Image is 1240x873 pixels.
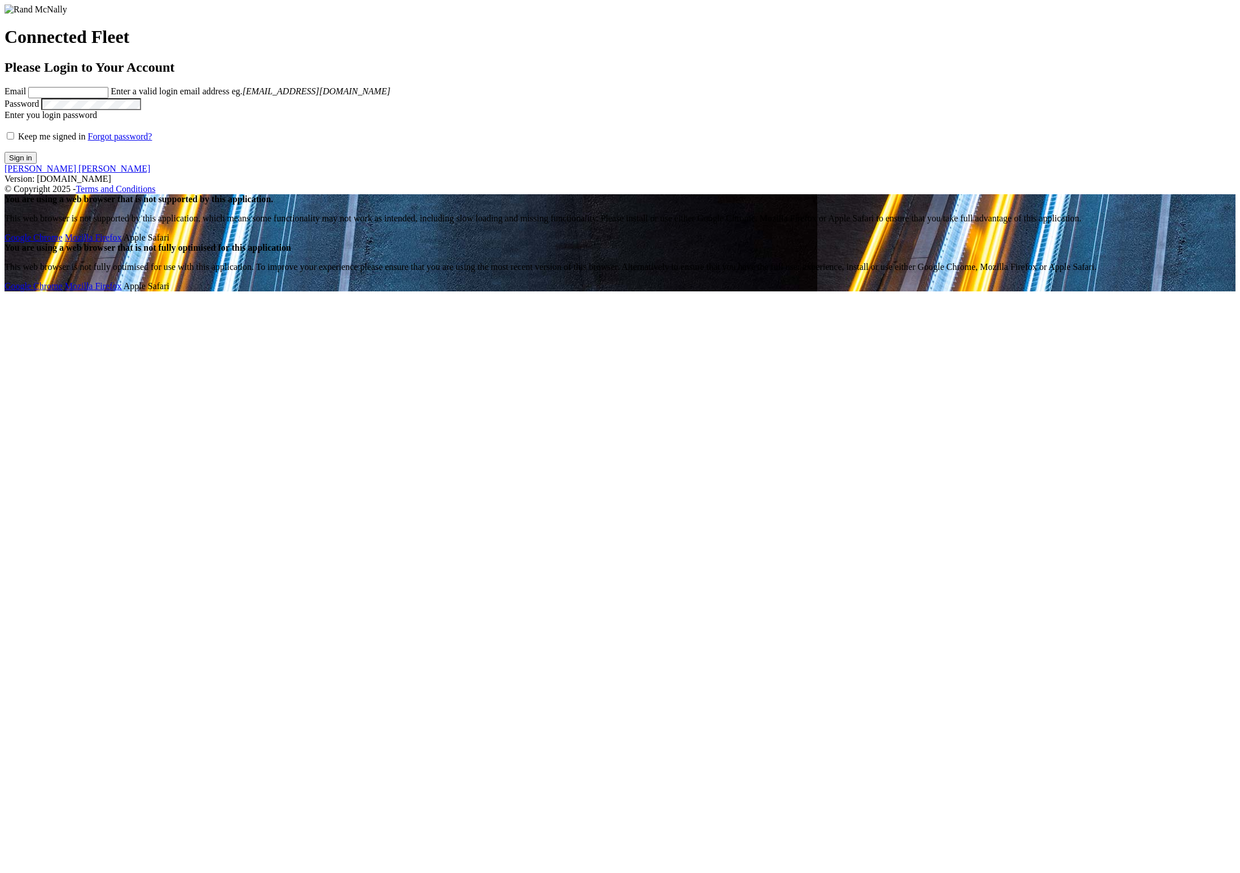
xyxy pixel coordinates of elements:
a: Mozilla Firefox [65,233,122,242]
span: Safari [124,233,169,242]
a: Terms and Conditions [76,184,155,194]
a: Google Chrome [5,281,63,291]
em: [EMAIL_ADDRESS][DOMAIN_NAME] [242,86,390,96]
a: Forgot password? [88,132,152,141]
img: Rand McNally [5,5,67,15]
div: Version: [DOMAIN_NAME] [5,174,1235,184]
h1: Connected Fleet [5,27,1235,47]
span: Enter a valid login email address eg. [111,86,390,96]
button: Sign in [5,152,37,164]
a: [PERSON_NAME] [PERSON_NAME] [5,164,150,173]
span: Enter you login password [5,110,97,120]
label: Password [5,99,39,108]
p: This web browser is not fully optimised for use with this application. To improve your experience... [5,262,1235,272]
a: Mozilla Firefox [65,281,122,291]
span: Safari [124,281,169,291]
h2: Please Login to Your Account [5,60,1235,75]
strong: You are using a web browser that is not fully optimised for this application [5,243,291,252]
div: © Copyright 2025 - [5,184,1235,194]
form: main [5,5,1235,164]
label: Email [5,86,26,96]
a: Google Chrome [5,233,63,242]
input: Keep me signed in [7,132,14,139]
span: Keep me signed in [18,132,86,141]
strong: You are using a web browser that is not supported by this application. [5,194,273,204]
p: This web browser is not supported by this application, which means some functionality may not wor... [5,213,1235,224]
